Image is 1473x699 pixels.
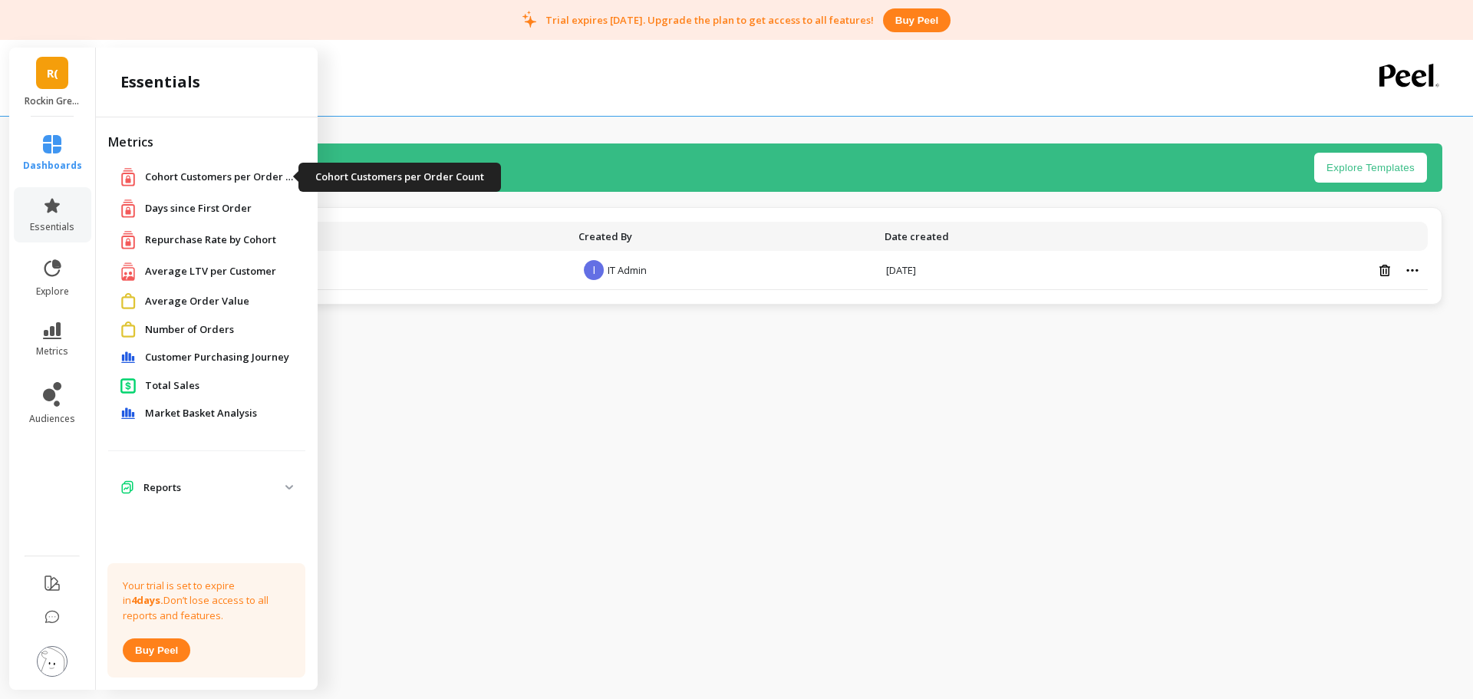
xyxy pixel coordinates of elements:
[30,221,74,233] span: essentials
[25,95,81,107] p: Rockin Green (Essor)
[145,322,293,338] a: Number of Orders
[584,260,604,280] span: I
[545,13,874,27] p: Trial expires [DATE]. Upgrade the plan to get access to all features!
[120,167,136,186] img: navigation item icon
[120,351,136,364] img: navigation item icon
[143,480,285,496] p: Reports
[120,71,200,93] h2: essentials
[120,378,136,394] img: navigation item icon
[145,264,276,279] span: Average LTV per Customer
[145,294,293,309] a: Average Order Value
[145,201,252,216] span: Days since First Order
[145,350,293,365] a: Customer Purchasing Journey
[120,262,136,281] img: navigation item icon
[143,222,571,251] th: Toggle SortBy
[571,222,877,251] th: Toggle SortBy
[145,322,234,338] span: Number of Orders
[145,170,298,185] a: Cohort Customers per Order CountCohort Customers per Order Count
[120,407,136,420] img: navigation item icon
[123,579,290,624] p: Your trial is set to expire in Don’t lose access to all reports and features.
[123,638,190,662] button: Buy peel
[883,8,951,32] button: Buy peel
[1314,153,1427,183] button: Explore Templates
[36,345,68,358] span: metrics
[120,480,134,494] img: navigation item icon
[29,413,75,425] span: audiences
[108,133,305,151] h2: Metrics
[145,170,298,185] span: Cohort Customers per Order Count
[120,321,136,338] img: navigation item icon
[285,485,293,490] img: down caret icon
[145,232,276,248] span: Repurchase Rate by Cohort
[877,251,1164,290] td: [DATE]
[36,285,69,298] span: explore
[23,160,82,172] span: dashboards
[47,64,58,82] span: R(
[145,201,293,216] a: Days since First Order
[877,222,1164,251] th: Toggle SortBy
[145,264,293,279] a: Average LTV per Customer
[608,263,647,277] span: IT Admin
[145,232,293,248] a: Repurchase Rate by Cohort
[120,230,136,249] img: navigation item icon
[131,593,163,607] strong: 4 days.
[145,406,257,421] span: Market Basket Analysis
[37,646,68,677] img: profile picture
[145,378,199,394] span: Total Sales
[145,378,293,394] a: Total Sales
[145,294,249,309] span: Average Order Value
[120,293,136,309] img: navigation item icon
[120,199,136,218] img: navigation item icon
[145,350,289,365] span: Customer Purchasing Journey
